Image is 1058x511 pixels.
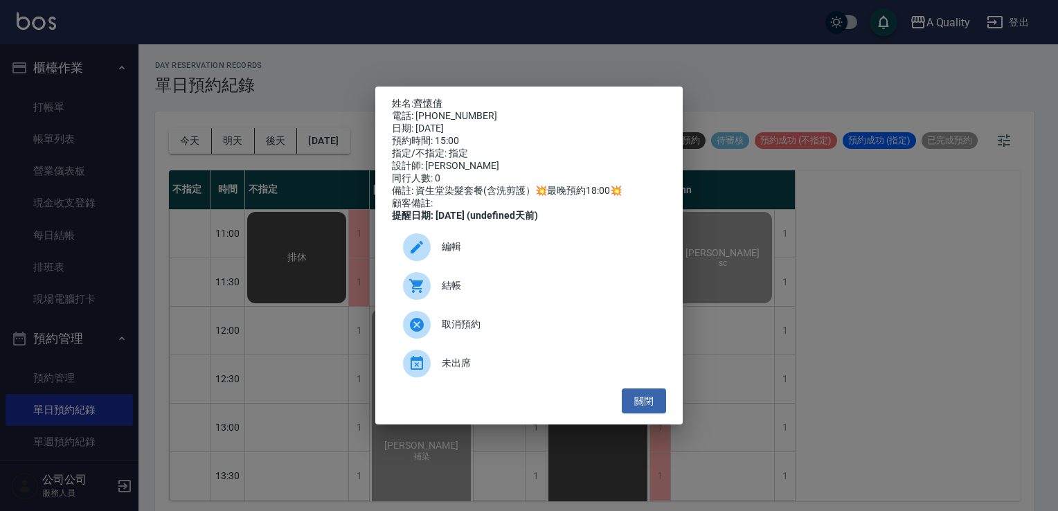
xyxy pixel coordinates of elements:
div: 電話: [PHONE_NUMBER] [392,110,666,123]
a: 齊懷倩 [413,98,442,109]
div: 預約時間: 15:00 [392,135,666,147]
div: 顧客備註: [392,197,666,210]
div: 指定/不指定: 指定 [392,147,666,160]
p: 姓名: [392,98,666,110]
div: 日期: [DATE] [392,123,666,135]
div: 未出席 [392,344,666,383]
span: 取消預約 [442,317,655,332]
div: 備註: 資生堂染髮套餐(含洗剪護）💥最晚預約18:00💥 [392,185,666,197]
button: 關閉 [622,388,666,414]
div: 同行人數: 0 [392,172,666,185]
div: 編輯 [392,228,666,267]
div: 提醒日期: [DATE] (undefined天前) [392,210,666,222]
span: 編輯 [442,240,655,254]
a: 結帳 [392,267,666,305]
div: 取消預約 [392,305,666,344]
div: 設計師: [PERSON_NAME] [392,160,666,172]
span: 結帳 [442,278,655,293]
span: 未出席 [442,356,655,370]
